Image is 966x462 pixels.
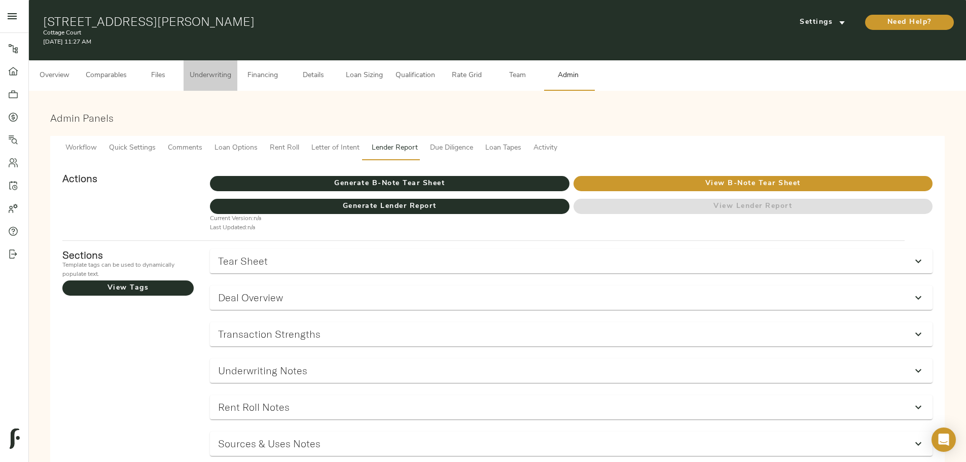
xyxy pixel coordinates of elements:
span: Generate Lender Report [210,200,569,213]
div: Transaction Strengths [210,322,933,346]
span: Need Help? [875,16,944,29]
span: Settings [795,16,850,29]
p: [DATE] 11:27 AM [43,38,649,47]
span: Underwriting [190,69,231,82]
div: Underwriting Notes [210,359,933,383]
div: Tear Sheet [210,249,933,273]
div: Open Intercom Messenger [932,428,956,452]
p: Last Updated: n/a [210,223,569,232]
span: Details [294,69,333,82]
button: View Tags [62,280,194,296]
span: Comments [168,142,202,155]
h3: Transaction Strengths [218,328,320,340]
h3: Tear Sheet [218,255,268,267]
span: Workflow [65,142,97,155]
span: Team [498,69,536,82]
h3: Rent Roll Notes [218,401,290,413]
strong: Actions [62,172,97,185]
button: Settings [784,15,861,30]
span: Files [139,69,177,82]
h3: Sources & Uses Notes [218,438,320,449]
span: Financing [243,69,282,82]
button: Generate B-Note Tear Sheet [210,176,569,191]
span: Admin [549,69,587,82]
img: logo [10,429,20,449]
span: Rate Grid [447,69,486,82]
span: Loan Options [214,142,258,155]
strong: Sections [62,248,103,261]
span: Comparables [86,69,127,82]
span: Overview [35,69,74,82]
p: Cottage Court [43,28,649,38]
div: Sources & Uses Notes [210,432,933,456]
span: Rent Roll [270,142,299,155]
div: Rent Roll Notes [210,395,933,419]
span: Activity [533,142,557,155]
button: Need Help? [865,15,954,30]
span: Quick Settings [109,142,156,155]
span: Loan Tapes [485,142,521,155]
p: Current Version: n/a [210,214,569,223]
h3: Deal Overview [218,292,283,303]
span: Lender Report [372,142,418,155]
button: Generate Lender Report [210,199,569,214]
span: Letter of Intent [311,142,360,155]
p: Template tags can be used to dynamically populate text. [62,261,194,279]
button: View B-Note Tear Sheet [574,176,933,191]
div: Deal Overview [210,286,933,310]
h1: [STREET_ADDRESS][PERSON_NAME] [43,14,649,28]
span: Generate B-Note Tear Sheet [210,177,569,190]
span: Loan Sizing [345,69,383,82]
span: Qualification [396,69,435,82]
h3: Admin Panels [50,112,945,124]
h3: Underwriting Notes [218,365,307,376]
span: View Tags [62,282,194,295]
span: View B-Note Tear Sheet [574,177,933,190]
span: Due Diligence [430,142,473,155]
